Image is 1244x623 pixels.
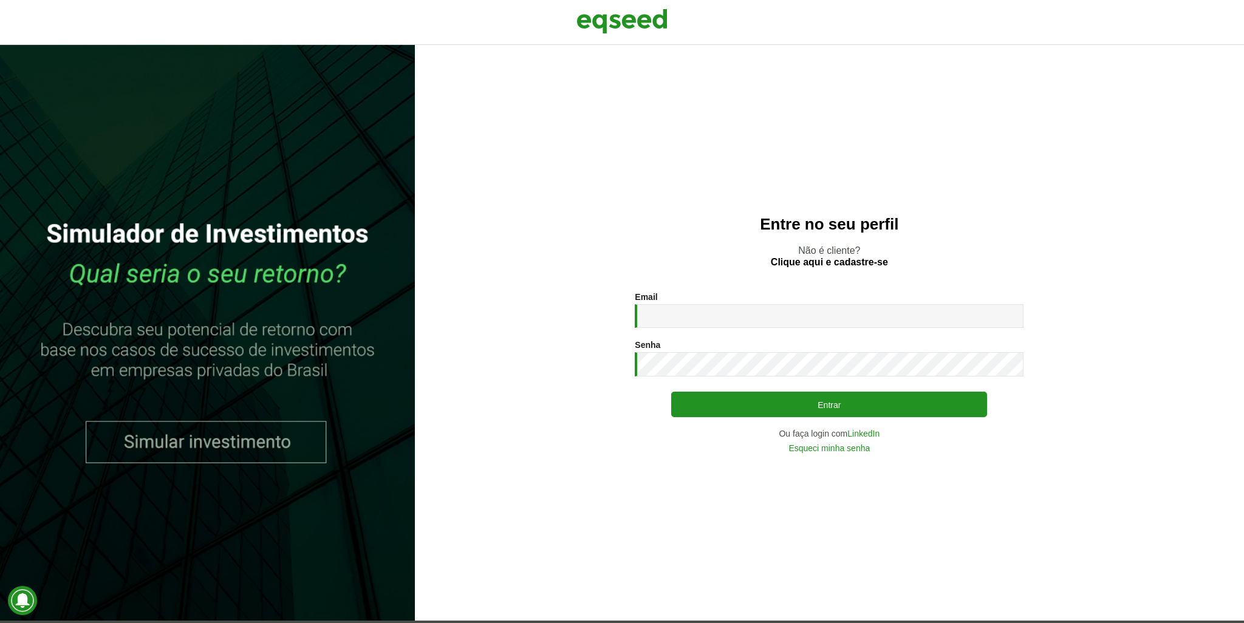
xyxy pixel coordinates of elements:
[671,392,987,417] button: Entrar
[847,429,880,438] a: LinkedIn
[635,341,660,349] label: Senha
[635,429,1024,438] div: Ou faça login com
[576,6,668,36] img: EqSeed Logo
[788,444,870,452] a: Esqueci minha senha
[771,257,888,267] a: Clique aqui e cadastre-se
[439,216,1220,233] h2: Entre no seu perfil
[635,293,657,301] label: Email
[439,245,1220,268] p: Não é cliente?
